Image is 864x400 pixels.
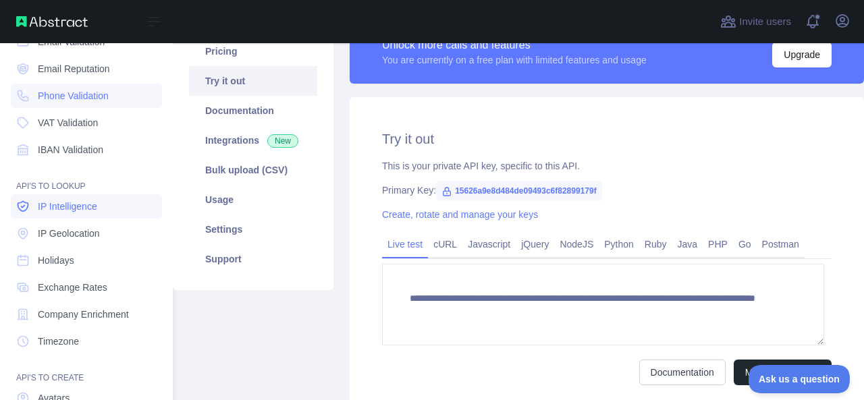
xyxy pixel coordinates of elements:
[11,356,162,383] div: API'S TO CREATE
[672,233,703,255] a: Java
[189,155,317,185] a: Bulk upload (CSV)
[11,57,162,81] a: Email Reputation
[554,233,599,255] a: NodeJS
[38,254,74,267] span: Holidays
[189,185,317,215] a: Usage
[38,200,97,213] span: IP Intelligence
[382,209,538,220] a: Create, rotate and manage your keys
[11,138,162,162] a: IBAN Validation
[189,215,317,244] a: Settings
[11,194,162,219] a: IP Intelligence
[428,233,462,255] a: cURL
[718,11,794,32] button: Invite users
[11,302,162,326] a: Company Enrichment
[749,365,850,393] iframe: Toggle Customer Support
[11,329,162,353] a: Timezone
[739,14,791,30] span: Invite users
[733,233,757,255] a: Go
[382,53,647,67] div: You are currently on a free plan with limited features and usage
[382,37,647,53] div: Unlock more calls and features
[189,244,317,274] a: Support
[639,233,672,255] a: Ruby
[38,335,79,348] span: Timezone
[38,227,100,240] span: IP Geolocation
[382,130,832,148] h2: Try it out
[11,111,162,135] a: VAT Validation
[38,308,129,321] span: Company Enrichment
[16,16,88,27] img: Abstract API
[38,62,110,76] span: Email Reputation
[11,165,162,192] div: API'S TO LOOKUP
[11,84,162,108] a: Phone Validation
[734,360,832,385] button: Make test request
[38,116,98,130] span: VAT Validation
[382,183,832,197] div: Primary Key:
[38,281,107,294] span: Exchange Rates
[382,233,428,255] a: Live test
[516,233,554,255] a: jQuery
[38,89,109,103] span: Phone Validation
[757,233,805,255] a: Postman
[436,181,602,201] span: 15626a9e8d484de09493c6f82899179f
[11,221,162,246] a: IP Geolocation
[703,233,733,255] a: PHP
[11,275,162,299] a: Exchange Rates
[772,42,832,67] button: Upgrade
[267,134,298,148] span: New
[189,96,317,125] a: Documentation
[382,159,832,173] div: This is your private API key, specific to this API.
[639,360,726,385] a: Documentation
[189,125,317,155] a: Integrations New
[189,36,317,66] a: Pricing
[11,248,162,273] a: Holidays
[38,143,103,156] span: IBAN Validation
[599,233,639,255] a: Python
[189,66,317,96] a: Try it out
[462,233,516,255] a: Javascript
